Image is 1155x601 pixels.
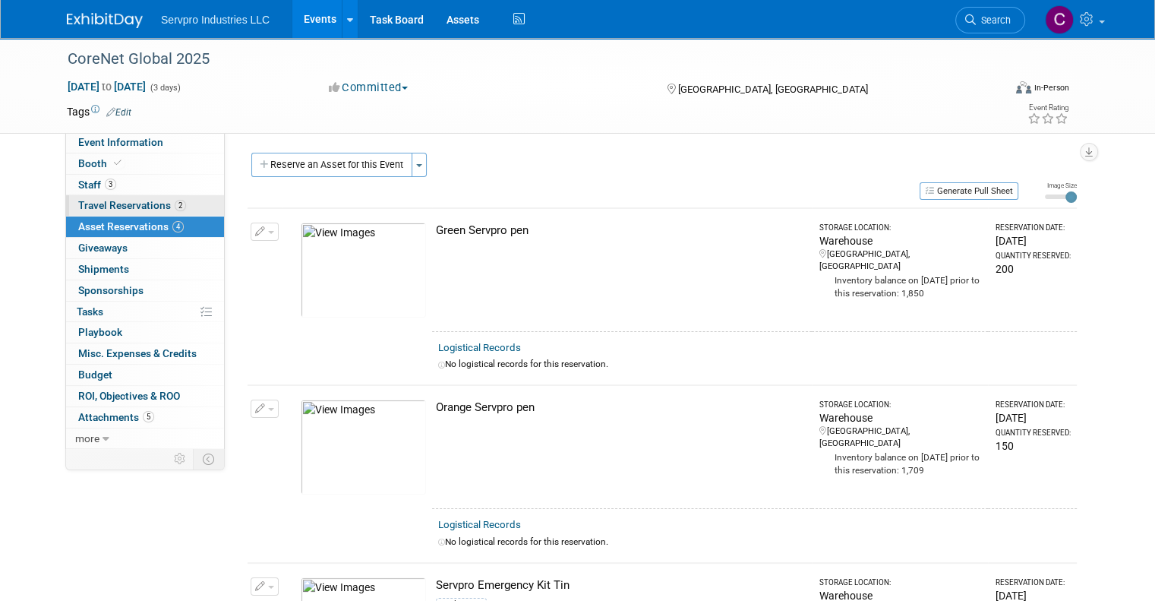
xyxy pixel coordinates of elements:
span: Search [976,14,1011,26]
div: Storage Location: [819,577,982,588]
td: Tags [67,104,131,119]
span: Budget [78,369,112,381]
a: Giveaways [66,238,224,258]
a: Travel Reservations2 [66,195,224,216]
span: 5 [143,411,154,422]
a: Staff3 [66,175,224,195]
span: ROI, Objectives & ROO [78,390,180,402]
a: Playbook [66,322,224,343]
div: No logistical records for this reservation. [438,358,1071,371]
div: [DATE] [996,410,1071,425]
div: 150 [996,438,1071,454]
div: Green Servpro pen [436,223,806,239]
a: Search [955,7,1025,33]
a: Logistical Records [438,519,521,530]
span: Tasks [77,305,103,318]
span: [DATE] [DATE] [67,80,147,93]
a: Budget [66,365,224,385]
span: 4 [172,221,184,232]
div: No logistical records for this reservation. [438,536,1071,549]
div: [DATE] [996,233,1071,248]
span: Attachments [78,411,154,423]
a: Tasks [66,302,224,322]
i: Booth reservation complete [114,159,121,167]
span: Giveaways [78,242,128,254]
img: Format-Inperson.png [1016,81,1031,93]
img: Chris Chassagneux [1045,5,1074,34]
button: Committed [323,80,414,96]
a: Misc. Expenses & Credits [66,343,224,364]
div: Reservation Date: [996,223,1071,233]
div: 200 [996,261,1071,277]
div: Image Size [1045,181,1077,190]
div: Storage Location: [819,400,982,410]
span: Playbook [78,326,122,338]
a: Event Information [66,132,224,153]
div: Inventory balance on [DATE] prior to this reservation: 1,850 [819,273,982,300]
span: Booth [78,157,125,169]
span: to [99,81,114,93]
div: Quantity Reserved: [996,251,1071,261]
div: Warehouse [819,233,982,248]
div: Orange Servpro pen [436,400,806,416]
a: Attachments5 [66,407,224,428]
span: Staff [78,179,116,191]
a: Shipments [66,259,224,280]
span: 2 [175,200,186,211]
div: Inventory balance on [DATE] prior to this reservation: 1,709 [819,450,982,477]
div: In-Person [1034,82,1069,93]
div: [GEOGRAPHIC_DATA], [GEOGRAPHIC_DATA] [819,248,982,273]
div: Quantity Reserved: [996,428,1071,438]
span: (3 days) [149,83,181,93]
span: Misc. Expenses & Credits [78,347,197,359]
a: more [66,429,224,449]
button: Reserve an Asset for this Event [251,153,412,177]
button: Generate Pull Sheet [920,182,1018,200]
span: [GEOGRAPHIC_DATA], [GEOGRAPHIC_DATA] [678,84,868,95]
img: ExhibitDay [67,13,143,28]
div: CoreNet Global 2025 [62,46,984,73]
span: Asset Reservations [78,220,184,232]
div: Event Format [921,79,1069,102]
div: Reservation Date: [996,400,1071,410]
div: Storage Location: [819,223,982,233]
span: Servpro Industries LLC [161,14,270,26]
a: Edit [106,107,131,118]
div: Warehouse [819,410,982,425]
td: Personalize Event Tab Strip [167,449,194,469]
td: Toggle Event Tabs [194,449,225,469]
a: Sponsorships [66,280,224,301]
a: ROI, Objectives & ROO [66,386,224,406]
span: 3 [105,179,116,190]
div: Event Rating [1027,104,1068,112]
a: Asset Reservations4 [66,217,224,237]
img: View Images [301,400,426,495]
a: Booth [66,153,224,174]
div: Servpro Emergency Kit Tin [436,577,806,593]
span: Event Information [78,136,163,148]
img: View Images [301,223,426,318]
div: Reservation Date: [996,577,1071,588]
a: Logistical Records [438,342,521,353]
div: [GEOGRAPHIC_DATA], [GEOGRAPHIC_DATA] [819,425,982,450]
span: Shipments [78,263,129,275]
span: Sponsorships [78,284,144,296]
span: Travel Reservations [78,199,186,211]
span: more [75,432,99,444]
